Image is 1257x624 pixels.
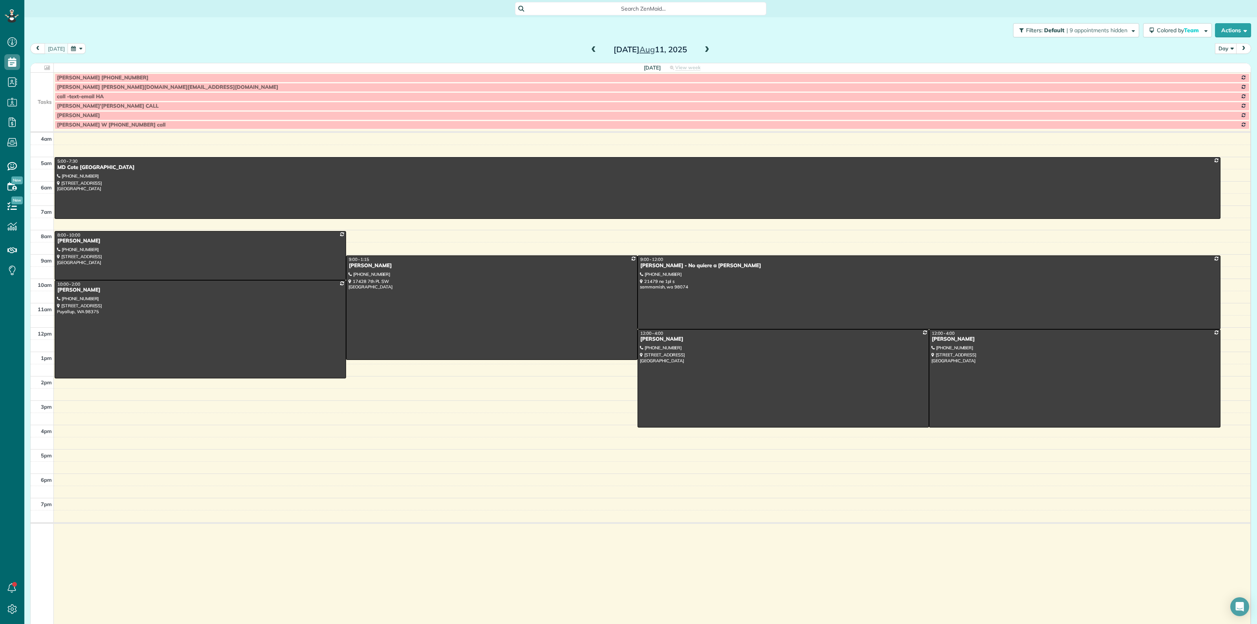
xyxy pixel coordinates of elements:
[931,336,1218,343] div: [PERSON_NAME]
[348,262,635,269] div: [PERSON_NAME]
[41,209,52,215] span: 7am
[30,43,45,54] button: prev
[1215,23,1251,37] button: Actions
[41,136,52,142] span: 4am
[1044,27,1065,34] span: Default
[57,122,165,128] span: [PERSON_NAME] W [PHONE_NUMBER] call
[57,158,78,164] span: 5:00 - 7:30
[41,184,52,191] span: 6am
[639,44,655,54] span: Aug
[1230,597,1249,616] div: Open Intercom Messenger
[644,64,661,71] span: [DATE]
[41,501,52,507] span: 7pm
[640,257,663,262] span: 9:00 - 12:00
[1013,23,1139,37] button: Filters: Default | 9 appointments hidden
[1009,23,1139,37] a: Filters: Default | 9 appointments hidden
[1215,43,1237,54] button: Day
[41,428,52,434] span: 4pm
[41,452,52,459] span: 5pm
[57,238,344,244] div: [PERSON_NAME]
[38,330,52,337] span: 12pm
[41,233,52,239] span: 8am
[1143,23,1212,37] button: Colored byTeam
[41,477,52,483] span: 6pm
[640,336,927,343] div: [PERSON_NAME]
[57,164,1218,171] div: MD Cote [GEOGRAPHIC_DATA]
[57,287,344,294] div: [PERSON_NAME]
[1066,27,1127,34] span: | 9 appointments hidden
[675,64,700,71] span: View week
[1026,27,1043,34] span: Filters:
[38,306,52,312] span: 11am
[57,232,80,238] span: 8:00 - 10:00
[41,404,52,410] span: 3pm
[57,112,100,119] span: [PERSON_NAME]
[57,281,80,287] span: 10:00 - 2:00
[57,94,104,100] span: call -text-email HA
[38,282,52,288] span: 10am
[11,176,23,184] span: New
[1236,43,1251,54] button: next
[349,257,369,262] span: 9:00 - 1:15
[640,262,1218,269] div: [PERSON_NAME] - No quiere a [PERSON_NAME]
[44,43,68,54] button: [DATE]
[41,355,52,361] span: 1pm
[640,330,663,336] span: 12:00 - 4:00
[41,160,52,166] span: 5am
[1184,27,1200,34] span: Team
[932,330,955,336] span: 12:00 - 4:00
[41,379,52,385] span: 2pm
[57,103,159,109] span: [PERSON_NAME]'[PERSON_NAME] CALL
[1157,27,1202,34] span: Colored by
[57,75,148,81] span: [PERSON_NAME] [PHONE_NUMBER]
[601,45,699,54] h2: [DATE] 11, 2025
[57,84,278,90] span: [PERSON_NAME] [PERSON_NAME][DOMAIN_NAME][EMAIL_ADDRESS][DOMAIN_NAME]
[11,196,23,204] span: New
[41,257,52,264] span: 9am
